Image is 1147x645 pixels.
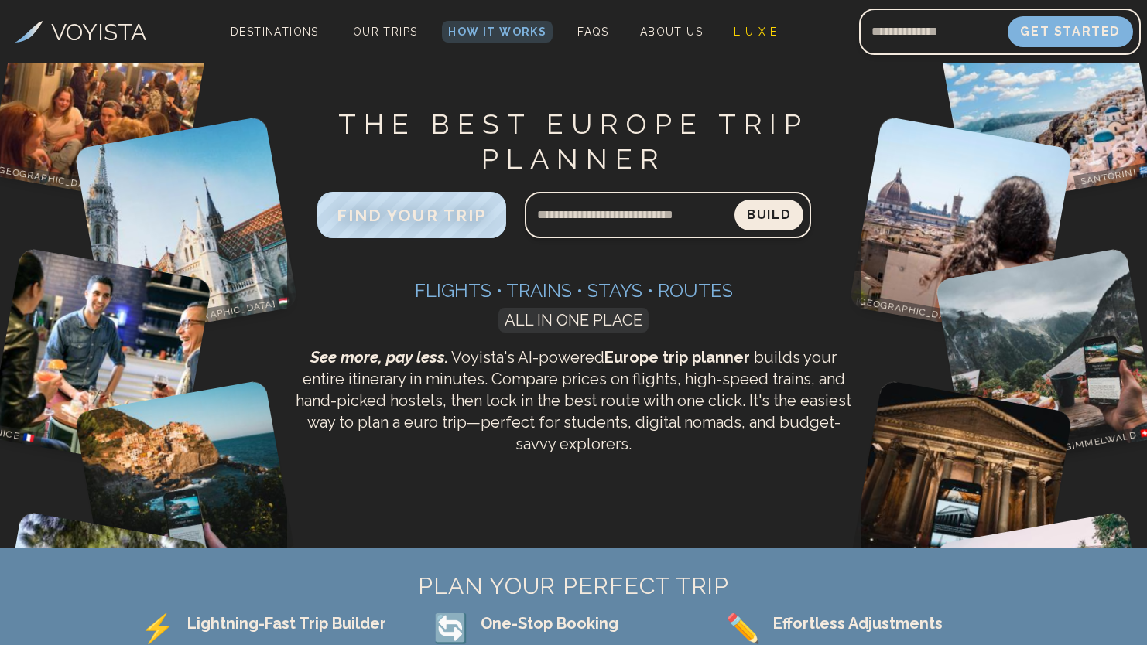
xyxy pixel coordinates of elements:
[726,613,761,643] span: ✏️
[734,26,778,38] span: L U X E
[15,15,146,49] a: VOYISTA
[347,21,424,43] a: Our Trips
[577,26,609,38] span: FAQs
[187,613,421,634] div: Lightning-Fast Trip Builder
[442,21,553,43] a: How It Works
[51,15,146,49] h3: VOYISTA
[310,348,448,367] span: See more, pay less.
[293,346,854,455] p: Voyista's AI-powered builds your entire itinerary in minutes. Compare prices on flights, high-spe...
[353,26,418,38] span: Our Trips
[604,348,750,367] strong: Europe trip planner
[634,21,709,43] a: About Us
[15,21,43,43] img: Voyista Logo
[773,613,1007,634] div: Effortless Adjustments
[481,613,714,634] div: One-Stop Booking
[448,26,546,38] span: How It Works
[224,19,325,65] span: Destinations
[728,21,784,43] a: L U X E
[74,116,299,340] img: Budapest
[293,107,854,176] h1: THE BEST EUROPE TRIP PLANNER
[848,116,1073,340] img: Florence
[571,21,615,43] a: FAQs
[317,210,506,224] a: FIND YOUR TRIP
[317,192,506,238] button: FIND YOUR TRIP
[140,613,175,643] span: ⚡
[1008,16,1133,47] button: Get Started
[498,308,649,333] span: ALL IN ONE PLACE
[525,196,734,234] input: Search query
[859,13,1008,50] input: Email address
[640,26,703,38] span: About Us
[140,572,1007,600] h2: PLAN YOUR PERFECT TRIP
[734,200,803,230] button: Build
[848,379,1073,603] img: Rome
[337,206,487,225] span: FIND YOUR TRIP
[74,379,299,603] img: Cinque Terre
[433,613,468,643] span: 🔄
[293,278,854,303] h3: Flights • Trains • Stays • Routes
